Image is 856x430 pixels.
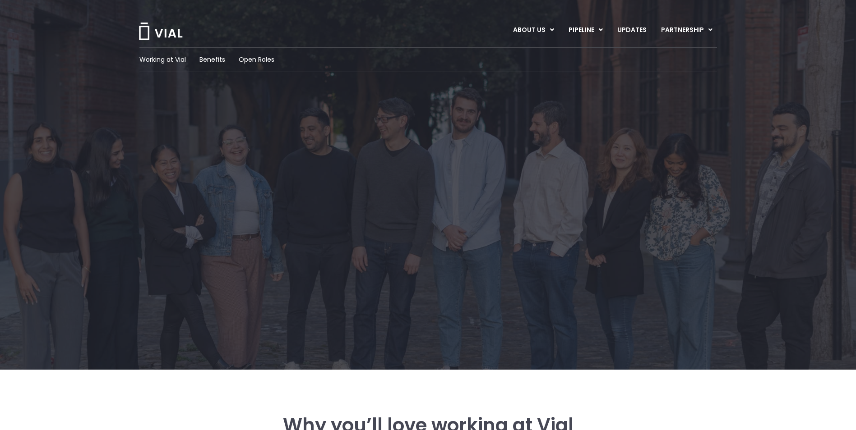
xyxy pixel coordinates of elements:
[561,23,610,38] a: PIPELINEMenu Toggle
[654,23,720,38] a: PARTNERSHIPMenu Toggle
[139,55,186,64] a: Working at Vial
[138,23,183,40] img: Vial Logo
[506,23,561,38] a: ABOUT USMenu Toggle
[239,55,274,64] a: Open Roles
[610,23,653,38] a: UPDATES
[199,55,225,64] a: Benefits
